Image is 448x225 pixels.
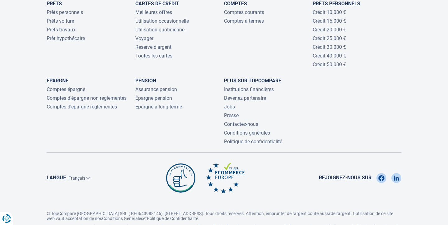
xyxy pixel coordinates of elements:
a: Toutes les cartes [135,53,172,59]
img: LinkedIn TopCompare [394,173,399,183]
a: Conditions générales [224,130,270,136]
a: Réserve d'argent [135,44,171,50]
a: Prêts personnels [313,1,360,7]
a: Comptes [224,1,247,7]
a: Politique de Confidentialité [147,216,198,221]
a: Politique de confidentialité [224,139,282,145]
a: Meilleures offres [135,9,172,15]
a: Utilisation quotidienne [135,27,184,33]
a: Épargne [47,78,68,84]
a: Contactez-nous [224,121,258,127]
a: Presse [224,112,239,118]
a: Utilisation occasionnelle [135,18,189,24]
a: Épargne à long terme [135,104,182,110]
a: Crédit 15.000 € [313,18,346,24]
a: Prêt hypothécaire [47,35,85,41]
a: Comptes épargne [47,86,85,92]
img: Facebook TopCompare [378,173,384,183]
img: Ecommerce Europe TopCompare [206,163,244,194]
a: Comptes à termes [224,18,264,24]
a: Prêts [47,1,62,7]
span: Rejoignez-nous sur [319,174,371,181]
a: Crédit 25.000 € [313,35,346,41]
a: Prêts voiture [47,18,74,24]
a: Plus sur TopCompare [224,78,281,84]
a: Voyager [135,35,153,41]
a: Assurance pension [135,86,177,92]
a: Crédit 20.000 € [313,27,346,33]
a: Comptes d'épargne réglementés [47,104,117,110]
a: Crédit 30.000 € [313,44,346,50]
a: Conditions Générales [102,216,143,221]
a: Crédit 50.000 € [313,62,346,67]
a: Devenez partenaire [224,95,266,101]
a: Prêts personnels [47,9,83,15]
a: Institutions financières [224,86,274,92]
a: Cartes de Crédit [135,1,179,7]
a: Pension [135,78,156,84]
label: Langue [47,174,66,181]
a: Épargne pension [135,95,172,101]
img: Be commerce TopCompare [165,163,197,194]
a: Prêts travaux [47,27,76,33]
a: Jobs [224,104,235,110]
a: Comptes d'épargne non réglementés [47,95,127,101]
a: Crédit 10.000 € [313,9,346,15]
a: Crédit 40.000 € [313,53,346,59]
a: Comptes courants [224,9,264,15]
p: © TopCompare [GEOGRAPHIC_DATA] SRL ( BE0643988146), [STREET_ADDRESS]. Tous droits réservés. Atten... [47,206,401,221]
